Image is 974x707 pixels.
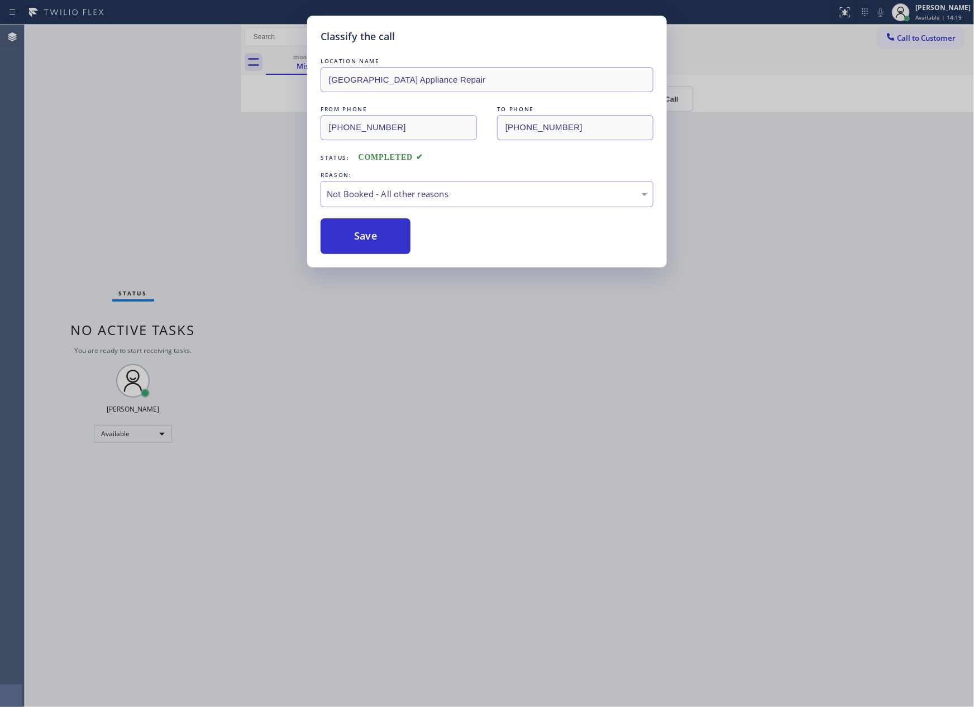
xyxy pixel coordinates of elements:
button: Save [321,218,410,254]
h5: Classify the call [321,29,395,44]
div: FROM PHONE [321,103,477,115]
span: Status: [321,154,350,161]
div: TO PHONE [497,103,653,115]
div: Not Booked - All other reasons [327,188,647,200]
span: COMPLETED [359,153,423,161]
input: From phone [321,115,477,140]
div: REASON: [321,169,653,181]
div: LOCATION NAME [321,55,653,67]
input: To phone [497,115,653,140]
